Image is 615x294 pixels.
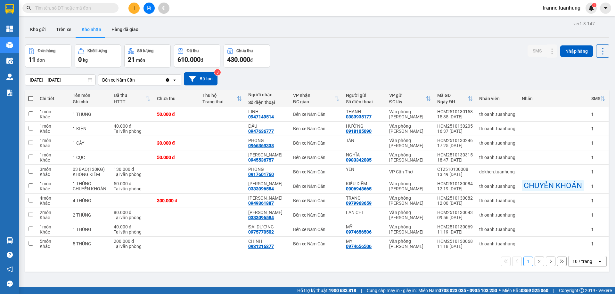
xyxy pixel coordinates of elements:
button: caret-down [600,3,611,14]
div: Người gửi [346,93,383,98]
th: Toggle SortBy [111,90,154,107]
span: file-add [147,6,151,10]
div: thioanh.tuanhung [479,184,515,189]
div: Nhân viên [479,96,515,101]
div: 0383935177 [346,114,372,119]
div: Chi tiết [40,96,66,101]
div: 13:49 [DATE] [437,172,473,177]
div: Bến xe Năm Căn [293,227,340,232]
div: KIỀU DIỄM [346,181,383,186]
div: ĐC giao [293,99,335,104]
button: Hàng đã giao [106,22,143,37]
span: ⚪️ [499,289,501,292]
div: Tại văn phòng [114,172,151,177]
span: món [136,58,145,63]
button: Kho nhận [77,22,106,37]
div: Khác [40,186,66,191]
div: TRANG [346,195,383,201]
div: Bến xe Năm Căn [102,77,135,83]
div: HCM2510130069 [437,224,473,229]
div: Bến xe Năm Căn [293,212,340,218]
span: aim [161,6,166,10]
div: dokhen.tuanhung [479,169,515,174]
div: Số điện thoại [346,99,383,104]
div: 1 [591,227,605,232]
div: 4 món [40,195,66,201]
div: 40.000 đ [114,224,151,229]
span: message [7,281,13,287]
div: Khác [40,143,66,148]
div: 1 [591,140,605,146]
span: 610.000 [177,56,201,63]
div: 18:47 [DATE] [437,157,473,163]
div: 1 THÙNG [73,181,107,186]
div: 3 món [40,167,66,172]
sup: 3 [214,69,221,75]
div: Khác [40,114,66,119]
svg: open [597,259,603,264]
div: Tên món [73,93,107,98]
div: Số điện thoại [248,100,287,105]
div: Khác [40,229,66,234]
svg: Clear value [165,77,170,83]
input: Tìm tên, số ĐT hoặc mã đơn [35,4,111,12]
th: Toggle SortBy [434,90,476,107]
div: HCM2510130246 [437,138,473,143]
div: 1 [591,155,605,160]
div: 50.000 đ [157,112,196,117]
div: YẾN [346,167,383,172]
strong: 1900 633 818 [329,288,356,293]
div: 1 THÙNG [73,227,107,232]
th: Toggle SortBy [588,90,609,107]
div: 1 món [40,152,66,157]
span: đ [250,58,253,63]
div: ANH HUY [248,210,287,215]
div: Tại văn phòng [114,244,151,249]
div: 10 / trang [572,258,592,265]
div: Thu hộ [202,93,236,98]
th: Toggle SortBy [199,90,245,107]
div: Người nhận [248,92,287,97]
img: warehouse-icon [6,74,13,80]
div: Chưa thu [157,96,196,101]
div: thioanh.tuanhung [479,112,515,117]
div: 1 [591,212,605,218]
img: logo-vxr [5,4,14,14]
button: Kho gửi [25,22,51,37]
img: solution-icon [6,90,13,96]
button: Số lượng21món [124,44,171,68]
div: 1 món [40,224,66,229]
div: VP nhận [293,93,335,98]
div: Chưa thu [236,49,253,53]
div: CHUYỂN KHOẢN [522,180,584,191]
div: Văn phòng [PERSON_NAME] [389,181,431,191]
div: PHONG [248,167,287,172]
div: Bến xe Năm Căn [293,241,340,246]
div: 0947636777 [248,129,274,134]
button: Bộ lọc [184,72,217,85]
div: HCM2510130158 [437,109,473,114]
button: Nhập hàng [560,45,593,57]
div: Đã thu [114,93,145,98]
div: 11:18 [DATE] [437,244,473,249]
button: Chưa thu430.000đ [224,44,270,68]
button: Trên xe [51,22,77,37]
div: Văn phòng [PERSON_NAME] [389,239,431,249]
div: Bến xe Năm Căn [293,112,340,117]
button: 1 [523,257,533,266]
div: CHUYỂN KHOẢN [73,186,107,191]
div: thioanh.tuanhung [479,241,515,246]
div: 1 CỤC [73,155,107,160]
div: ĐẠI DƯƠNG [248,224,287,229]
div: Đơn hàng [38,49,55,53]
span: kg [83,58,88,63]
span: | [361,287,362,294]
div: 15:35 [DATE] [437,114,473,119]
div: SMS [591,96,600,101]
div: MỸ [346,224,383,229]
span: đ [201,58,203,63]
span: Miền Nam [418,287,497,294]
div: Số lượng [137,49,153,53]
span: Miền Bắc [502,287,548,294]
div: 1 món [40,123,66,129]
